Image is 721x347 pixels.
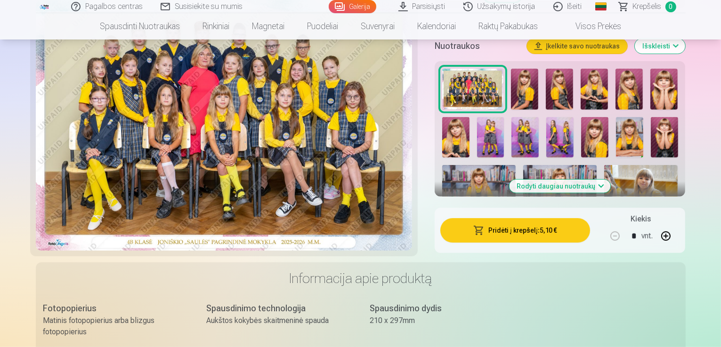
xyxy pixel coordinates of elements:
a: Raktų pakabukas [467,13,549,39]
h5: Nuotraukos [435,39,520,53]
div: Spausdinimo dydis [370,302,515,315]
a: Magnetai [241,13,296,39]
div: Aukštos kokybės skaitmeninė spauda [207,315,351,326]
button: Įkelkite savo nuotraukas [527,39,627,54]
span: Krepšelis [633,1,662,12]
a: Spausdinti nuotraukas [89,13,191,39]
div: Matinis fotopopierius arba blizgus fotopopierius [43,315,188,338]
a: Puodeliai [296,13,349,39]
a: Visos prekės [549,13,632,39]
div: vnt. [641,225,653,247]
div: 210 x 297mm [370,315,515,326]
button: Išskleisti [635,39,685,54]
a: Rinkiniai [191,13,241,39]
h5: Kiekis [631,213,651,225]
h3: Informacija apie produktą [43,270,678,287]
span: 0 [665,1,676,12]
a: Kalendoriai [406,13,467,39]
a: Suvenyrai [349,13,406,39]
button: Rodyti daugiau nuotraukų [510,180,611,193]
button: Pridėti į krepšelį:5,10 € [440,218,591,243]
div: Fotopopierius [43,302,188,315]
div: Spausdinimo technologija [207,302,351,315]
img: /fa2 [40,4,50,9]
